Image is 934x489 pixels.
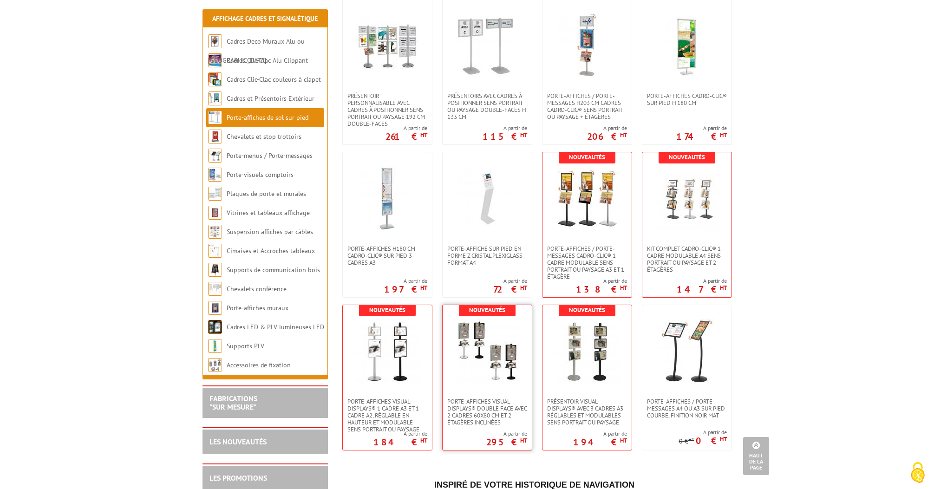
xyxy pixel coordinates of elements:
[420,437,427,444] sup: HT
[443,92,532,120] a: Présentoirs avec cadres à positionner sens portrait ou paysage double-faces H 133 cm
[696,438,727,443] p: 0 €
[547,398,627,426] span: Présentoir Visual-Displays® avec 3 cadres A3 réglables et modulables sens portrait ou paysage
[227,323,324,331] a: Cadres LED & PLV lumineuses LED
[587,134,627,139] p: 206 €
[493,287,527,292] p: 72 €
[743,437,769,475] a: Haut de la page
[547,245,627,280] span: Porte-affiches / Porte-messages Cadro-Clic® 1 cadre modulable sens portrait ou paysage A3 et 1 ét...
[642,398,732,419] a: Porte-affiches / Porte-messages A4 ou A3 sur pied courbe, finition noir mat
[620,284,627,292] sup: HT
[227,151,313,160] a: Porte-menus / Porte-messages
[384,277,427,285] span: A partir de
[576,287,627,292] p: 138 €
[493,277,527,285] span: A partir de
[677,277,727,285] span: A partir de
[677,287,727,292] p: 147 €
[209,437,267,446] a: LES NOUVEAUTÉS
[420,284,427,292] sup: HT
[455,166,520,231] img: Porte-affiche sur pied en forme Z cristal plexiglass format A4
[227,113,308,122] a: Porte-affiches de sol sur pied
[573,430,627,437] span: A partir de
[208,168,222,182] img: Porte-visuels comptoirs
[343,398,432,433] a: Porte-affiches Visual-Displays® 1 cadre A3 et 1 cadre A2, réglable en hauteur et modulable sens p...
[587,124,627,132] span: A partir de
[447,92,527,120] span: Présentoirs avec cadres à positionner sens portrait ou paysage double-faces H 133 cm
[447,398,527,426] span: Porte-affiches Visual-Displays® double face avec 2 cadres 60x80 cm et 2 étagères inclinées
[385,134,427,139] p: 261 €
[455,13,520,78] img: Présentoirs avec cadres à positionner sens portrait ou paysage double-faces H 133 cm
[208,225,222,239] img: Suspension affiches par câbles
[373,439,427,445] p: 184 €
[520,131,527,139] sup: HT
[208,206,222,220] img: Vitrines et tableaux affichage
[208,282,222,296] img: Chevalets conférence
[227,132,301,141] a: Chevalets et stop trottoirs
[720,284,727,292] sup: HT
[901,457,934,489] button: Cookies (fenêtre modale)
[343,92,432,127] a: Présentoir personnalisable avec cadres à positionner sens portrait ou paysage 192 cm double-faces
[688,436,694,443] sup: HT
[208,37,305,65] a: Cadres Deco Muraux Alu ou [GEOGRAPHIC_DATA]
[642,92,732,106] a: Porte-affiches Cadro-Clic® sur pied H 180 cm
[208,339,222,353] img: Supports PLV
[647,92,727,106] span: Porte-affiches Cadro-Clic® sur pied H 180 cm
[208,72,222,86] img: Cadres Clic-Clac couleurs à clapet
[209,473,267,482] a: LES PROMOTIONS
[227,304,288,312] a: Porte-affiches muraux
[679,438,694,445] p: 0 €
[227,209,310,217] a: Vitrines et tableaux affichage
[208,91,222,105] img: Cadres et Présentoirs Extérieur
[555,319,620,384] img: Présentoir Visual-Displays® avec 3 cadres A3 réglables et modulables sens portrait ou paysage
[620,437,627,444] sup: HT
[447,245,527,266] span: Porte-affiche sur pied en forme Z cristal plexiglass format A4
[542,92,632,120] a: Porte-affiches / Porte-messages H203 cm cadres Cadro-Clic® sens portrait ou paysage + étagères
[347,245,427,266] span: Porte-affiches H180 cm Cadro-Clic® sur pied 3 cadres A3
[227,247,315,255] a: Cimaises et Accroches tableaux
[555,166,620,231] img: Porte-affiches / Porte-messages Cadro-Clic® 1 cadre modulable sens portrait ou paysage A3 et 1 ét...
[227,266,320,274] a: Supports de communication bois
[720,435,727,443] sup: HT
[208,111,222,124] img: Porte-affiches de sol sur pied
[520,437,527,444] sup: HT
[443,398,532,426] a: Porte-affiches Visual-Displays® double face avec 2 cadres 60x80 cm et 2 étagères inclinées
[227,170,294,179] a: Porte-visuels comptoirs
[355,166,420,231] img: Porte-affiches H180 cm Cadro-Clic® sur pied 3 cadres A3
[555,13,620,78] img: Porte-affiches / Porte-messages H203 cm cadres Cadro-Clic® sens portrait ou paysage + étagères
[469,306,505,314] b: Nouveautés
[212,14,318,23] a: Affichage Cadres et Signalétique
[227,228,313,236] a: Suspension affiches par câbles
[455,319,520,384] img: Porte-affiches Visual-Displays® double face avec 2 cadres 60x80 cm et 2 étagères inclinées
[573,439,627,445] p: 194 €
[486,430,527,437] span: A partir de
[208,130,222,143] img: Chevalets et stop trottoirs
[227,285,287,293] a: Chevalets conférence
[486,439,527,445] p: 295 €
[227,189,306,198] a: Plaques de porte et murales
[647,245,727,273] span: Kit complet cadro-Clic® 1 cadre modulable A4 sens portrait ou paysage et 2 étagères
[576,277,627,285] span: A partir de
[208,244,222,258] img: Cimaises et Accroches tableaux
[208,34,222,48] img: Cadres Deco Muraux Alu ou Bois
[209,394,257,411] a: FABRICATIONS"Sur Mesure"
[654,166,719,231] img: Kit complet cadro-Clic® 1 cadre modulable A4 sens portrait ou paysage et 2 étagères
[227,56,308,65] a: Cadres Clic-Clac Alu Clippant
[373,430,427,437] span: A partir de
[569,306,605,314] b: Nouveautés
[483,124,527,132] span: A partir de
[208,187,222,201] img: Plaques de porte et murales
[369,306,405,314] b: Nouveautés
[642,245,732,273] a: Kit complet cadro-Clic® 1 cadre modulable A4 sens portrait ou paysage et 2 étagères
[720,131,727,139] sup: HT
[542,245,632,280] a: Porte-affiches / Porte-messages Cadro-Clic® 1 cadre modulable sens portrait ou paysage A3 et 1 ét...
[483,134,527,139] p: 115 €
[347,92,427,127] span: Présentoir personnalisable avec cadres à positionner sens portrait ou paysage 192 cm double-faces
[679,429,727,436] span: A partir de
[227,342,264,350] a: Supports PLV
[647,398,727,419] span: Porte-affiches / Porte-messages A4 ou A3 sur pied courbe, finition noir mat
[347,398,427,433] span: Porte-affiches Visual-Displays® 1 cadre A3 et 1 cadre A2, réglable en hauteur et modulable sens p...
[669,153,705,161] b: Nouveautés
[208,358,222,372] img: Accessoires de fixation
[420,131,427,139] sup: HT
[542,398,632,426] a: Présentoir Visual-Displays® avec 3 cadres A3 réglables et modulables sens portrait ou paysage
[569,153,605,161] b: Nouveautés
